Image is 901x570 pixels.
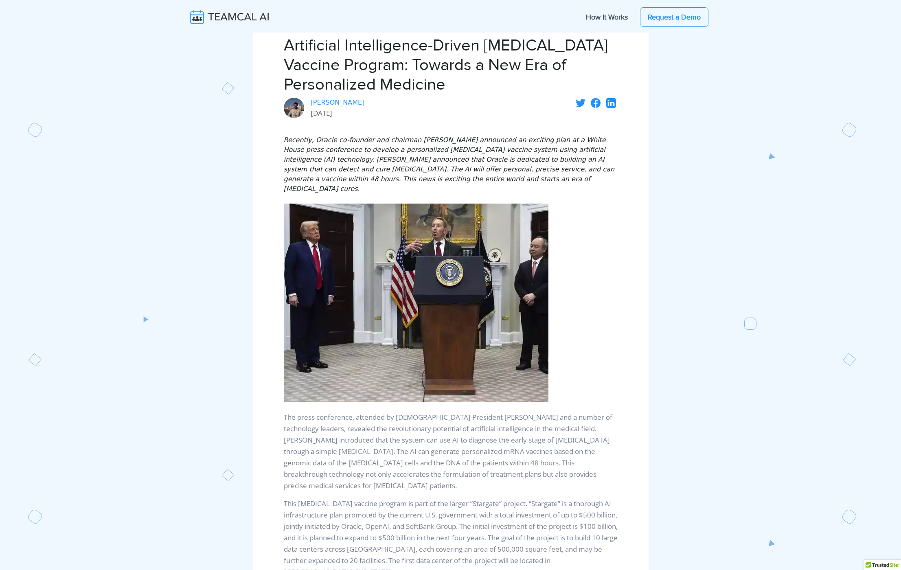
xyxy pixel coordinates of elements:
a: How It Works [578,9,636,26]
h1: Artificial Intelligence-Driven [MEDICAL_DATA] Vaccine Program: Towards a New Era of Personalized ... [284,36,618,94]
img: image of Artificial Intelligence-Driven Cancer Vaccine Program: Towards a New Era of Personalized... [284,204,548,402]
a: Request a Demo [640,7,708,27]
a: [PERSON_NAME] [311,98,365,107]
p: [DATE] [311,107,365,119]
p: The press conference, attended by [DEMOGRAPHIC_DATA] President [PERSON_NAME] and a number of tech... [284,412,618,491]
em: Recently, Oracle co-founder and chairman [PERSON_NAME] announced an exciting plan at a White Hous... [284,136,615,193]
img: image of Sai Tata [284,98,304,118]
